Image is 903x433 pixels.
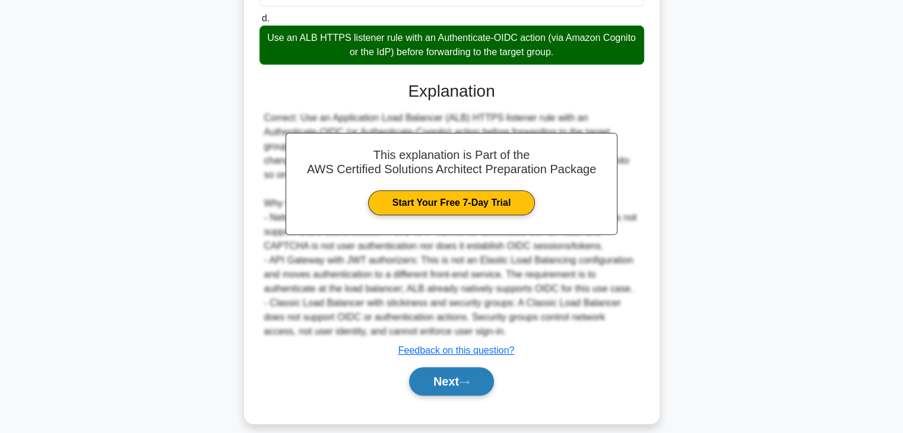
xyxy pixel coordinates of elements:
div: Correct: Use an Application Load Balancer (ALB) HTTPS listener rule with an Authenticate-OIDC (or... [264,111,639,339]
a: Feedback on this question? [398,345,515,355]
div: Use an ALB HTTPS listener rule with an Authenticate-OIDC action (via Amazon Cognito or the IdP) b... [259,26,644,65]
span: d. [262,13,270,23]
button: Next [409,367,494,396]
a: Start Your Free 7-Day Trial [368,190,535,215]
h3: Explanation [267,81,637,101]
